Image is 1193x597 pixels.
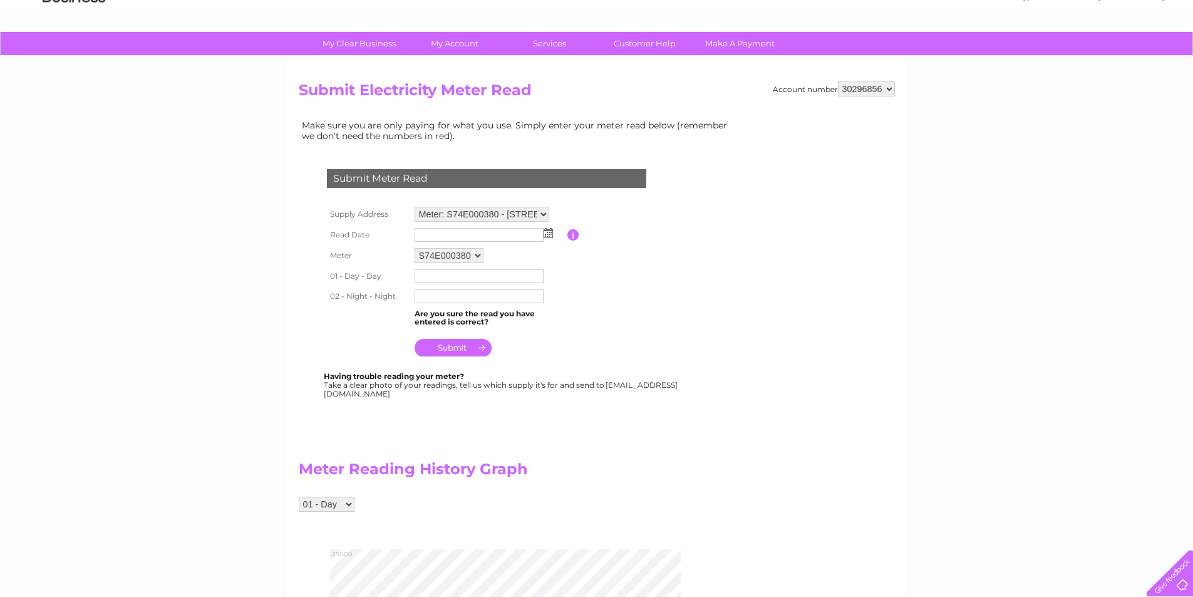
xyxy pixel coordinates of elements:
a: Log out [1152,53,1181,63]
th: 01 - Day - Day [324,266,411,286]
a: Blog [1084,53,1102,63]
a: Contact [1110,53,1140,63]
th: Read Date [324,225,411,245]
div: Account number [773,81,895,96]
a: Make A Payment [688,32,792,55]
div: Clear Business is a trading name of Verastar Limited (registered in [GEOGRAPHIC_DATA] No. 3667643... [301,7,893,61]
a: Telecoms [1039,53,1077,63]
h2: Meter Reading History Graph [299,460,737,484]
img: logo.png [42,33,106,71]
b: Having trouble reading your meter? [324,371,464,381]
a: Services [498,32,601,55]
th: 02 - Night - Night [324,286,411,306]
a: Energy [1004,53,1031,63]
td: Are you sure the read you have entered is correct? [411,306,567,330]
td: Make sure you are only paying for what you use. Simply enter your meter read below (remember we d... [299,117,737,143]
h2: Submit Electricity Meter Read [299,81,895,105]
a: Water [973,53,996,63]
input: Submit [415,339,492,356]
a: 0333 014 3131 [957,6,1043,22]
th: Meter [324,245,411,266]
th: Supply Address [324,204,411,225]
img: ... [544,228,553,238]
a: My Account [403,32,506,55]
a: My Clear Business [307,32,411,55]
div: Submit Meter Read [327,169,646,188]
input: Information [567,229,579,241]
a: Customer Help [593,32,696,55]
div: Take a clear photo of your readings, tell us which supply it's for and send to [EMAIL_ADDRESS][DO... [324,372,679,398]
